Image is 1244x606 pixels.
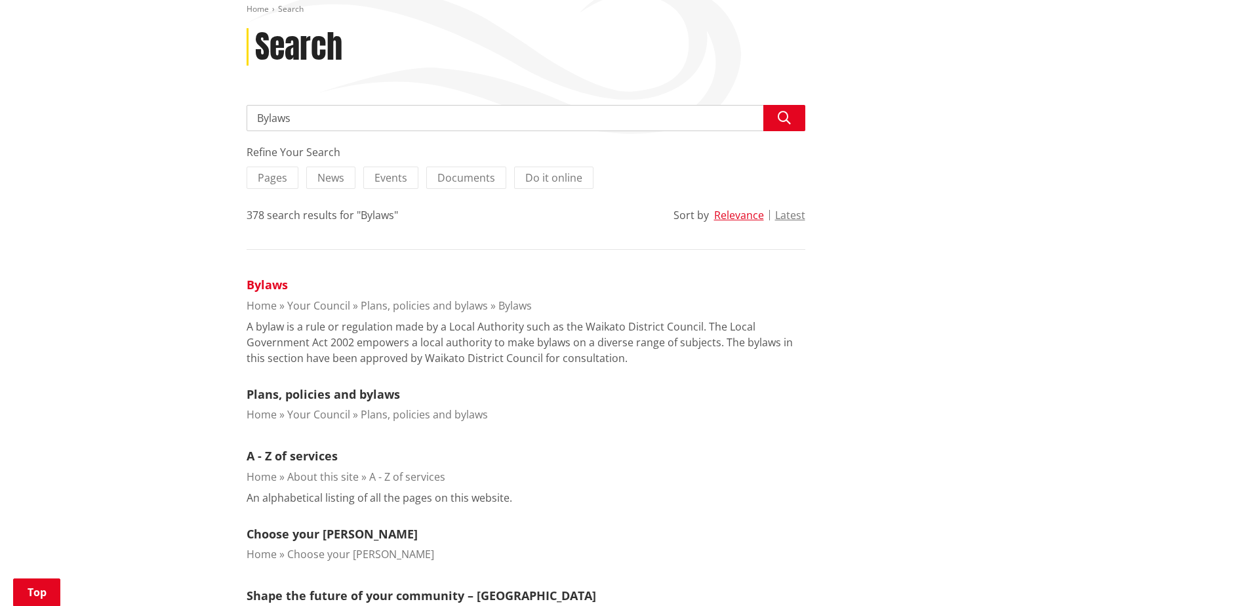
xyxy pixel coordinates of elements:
a: Your Council [287,298,350,313]
span: News [317,171,344,185]
input: Search input [247,105,805,131]
a: Top [13,578,60,606]
button: Latest [775,209,805,221]
iframe: Messenger Launcher [1184,551,1231,598]
a: Home [247,547,277,561]
a: A - Z of services [369,470,445,484]
nav: breadcrumb [247,4,998,15]
a: Bylaws [247,277,288,293]
a: Choose your [PERSON_NAME] [287,547,434,561]
a: Plans, policies and bylaws [247,386,400,402]
a: Choose your [PERSON_NAME] [247,526,418,542]
a: Bylaws [498,298,532,313]
span: Events [374,171,407,185]
h1: Search [255,28,342,66]
span: Do it online [525,171,582,185]
a: Plans, policies and bylaws [361,407,488,422]
span: Documents [437,171,495,185]
a: A - Z of services [247,448,338,464]
div: Sort by [673,207,709,223]
a: About this site [287,470,359,484]
a: Home [247,470,277,484]
span: Pages [258,171,287,185]
a: Shape the future of your community – [GEOGRAPHIC_DATA] [247,588,596,603]
button: Relevance [714,209,764,221]
p: An alphabetical listing of all the pages on this website. [247,490,512,506]
span: Search [278,3,304,14]
a: Home [247,407,277,422]
a: Home [247,298,277,313]
a: Plans, policies and bylaws [361,298,488,313]
a: Your Council [287,407,350,422]
a: Home [247,3,269,14]
div: 378 search results for "Bylaws" [247,207,398,223]
p: A bylaw is a rule or regulation made by a Local Authority such as the Waikato District Council. T... [247,319,805,366]
div: Refine Your Search [247,144,805,160]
